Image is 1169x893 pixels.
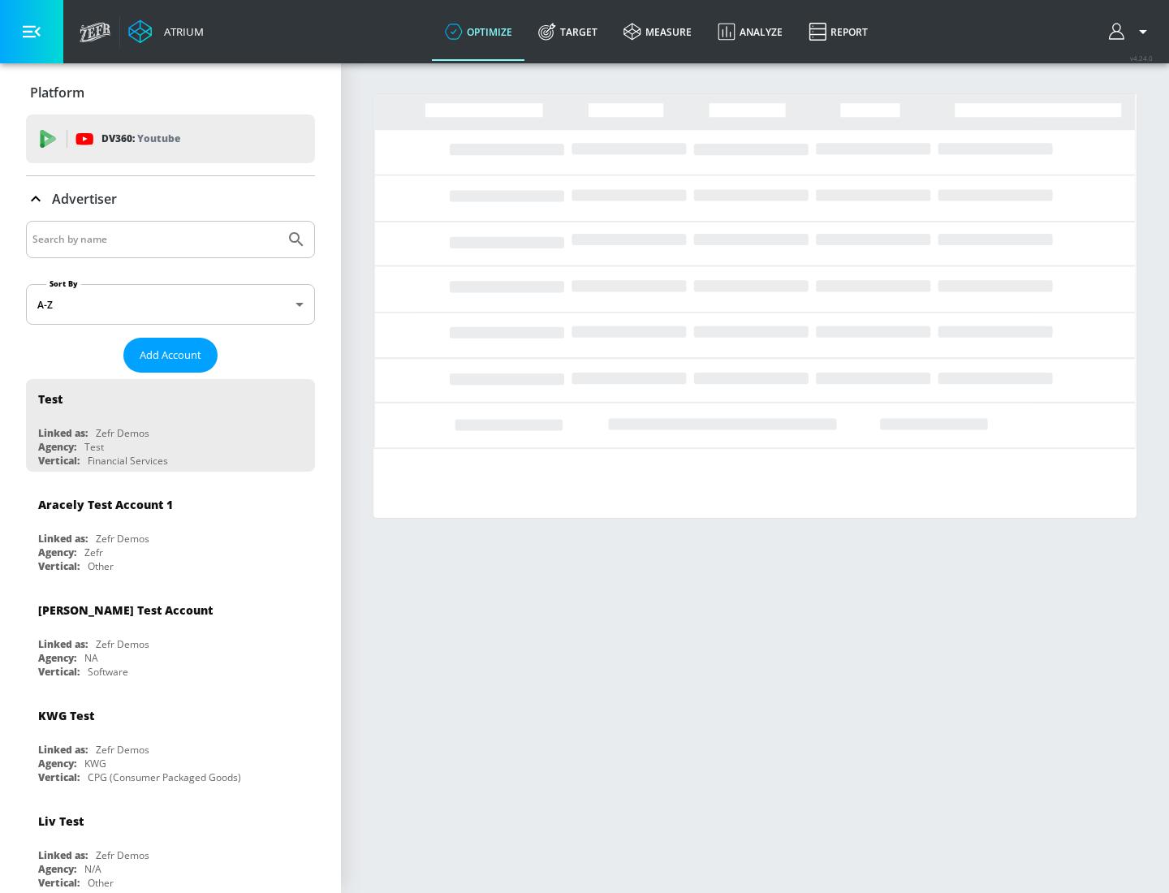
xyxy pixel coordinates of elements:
[123,338,218,373] button: Add Account
[137,130,180,147] p: Youtube
[38,440,76,454] div: Agency:
[38,546,76,559] div: Agency:
[84,757,106,770] div: KWG
[84,651,98,665] div: NA
[32,229,278,250] input: Search by name
[26,176,315,222] div: Advertiser
[525,2,610,61] a: Target
[84,546,103,559] div: Zefr
[96,848,149,862] div: Zefr Demos
[38,757,76,770] div: Agency:
[26,379,315,472] div: TestLinked as:Zefr DemosAgency:TestVertical:Financial Services
[96,532,149,546] div: Zefr Demos
[26,696,315,788] div: KWG TestLinked as:Zefr DemosAgency:KWGVertical:CPG (Consumer Packaged Goods)
[796,2,881,61] a: Report
[30,84,84,101] p: Platform
[26,590,315,683] div: [PERSON_NAME] Test AccountLinked as:Zefr DemosAgency:NAVertical:Software
[705,2,796,61] a: Analyze
[88,559,114,573] div: Other
[26,114,315,163] div: DV360: Youtube
[38,708,94,723] div: KWG Test
[140,346,201,365] span: Add Account
[26,485,315,577] div: Aracely Test Account 1Linked as:Zefr DemosAgency:ZefrVertical:Other
[38,770,80,784] div: Vertical:
[38,651,76,665] div: Agency:
[38,602,213,618] div: [PERSON_NAME] Test Account
[38,497,173,512] div: Aracely Test Account 1
[38,862,76,876] div: Agency:
[52,190,117,208] p: Advertiser
[610,2,705,61] a: measure
[46,278,81,289] label: Sort By
[432,2,525,61] a: optimize
[38,876,80,890] div: Vertical:
[38,848,88,862] div: Linked as:
[38,391,63,407] div: Test
[96,743,149,757] div: Zefr Demos
[84,440,104,454] div: Test
[38,559,80,573] div: Vertical:
[38,743,88,757] div: Linked as:
[38,665,80,679] div: Vertical:
[157,24,204,39] div: Atrium
[101,130,180,148] p: DV360:
[96,426,149,440] div: Zefr Demos
[1130,54,1153,63] span: v 4.24.0
[84,862,101,876] div: N/A
[38,532,88,546] div: Linked as:
[88,876,114,890] div: Other
[26,70,315,115] div: Platform
[96,637,149,651] div: Zefr Demos
[38,637,88,651] div: Linked as:
[88,454,168,468] div: Financial Services
[38,426,88,440] div: Linked as:
[128,19,204,44] a: Atrium
[26,284,315,325] div: A-Z
[88,770,241,784] div: CPG (Consumer Packaged Goods)
[88,665,128,679] div: Software
[38,813,84,829] div: Liv Test
[38,454,80,468] div: Vertical:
